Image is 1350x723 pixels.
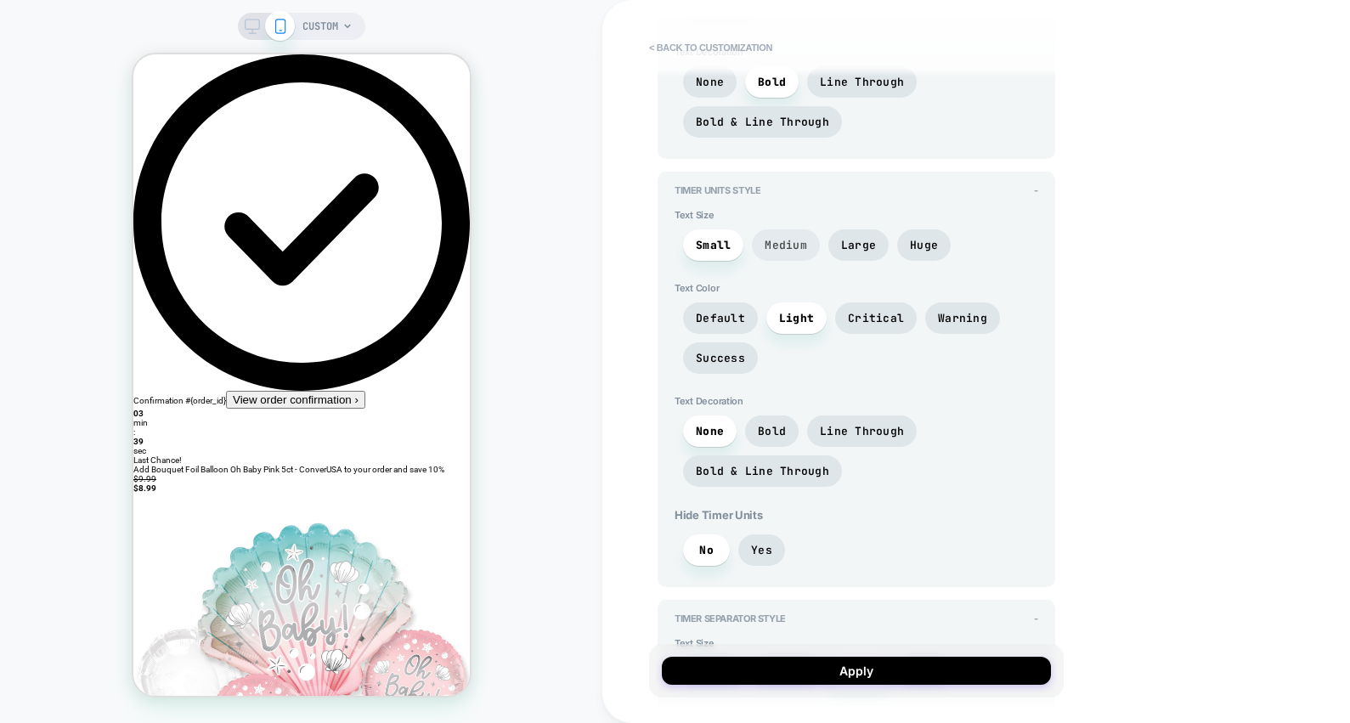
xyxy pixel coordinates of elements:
span: Critical [848,311,904,325]
span: Timer Separator Style [675,613,786,624]
span: Bold & Line Through [696,464,829,478]
span: Line Through [820,75,904,89]
span: Light [779,311,814,325]
span: Huge [910,238,938,252]
span: Timer Units Style [675,184,760,196]
span: Yes [751,543,772,557]
span: Default [696,311,745,325]
span: Line Through [820,424,904,438]
button: Apply [662,657,1051,685]
span: Hide Timer Units [675,508,1038,522]
span: Text Color [675,282,1038,294]
span: No [699,543,714,557]
span: Text Size [675,209,1038,221]
span: - [1034,184,1038,196]
span: None [696,75,724,89]
button: View order confirmation › [93,336,232,354]
span: Success [696,351,745,365]
span: Text Size [675,637,1038,649]
span: - [1034,613,1038,624]
span: Text Decoration [675,395,1038,407]
span: Bold [758,75,786,89]
span: Large [841,238,876,252]
button: < Back to customization [641,34,781,61]
span: Medium [765,238,807,252]
span: Bold & Line Through [696,115,829,129]
span: CUSTOM [302,13,338,40]
span: Warning [938,311,987,325]
span: Bold [758,424,786,438]
span: Small [696,238,731,252]
span: None [696,424,724,438]
span: View order confirmation › [99,339,225,352]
